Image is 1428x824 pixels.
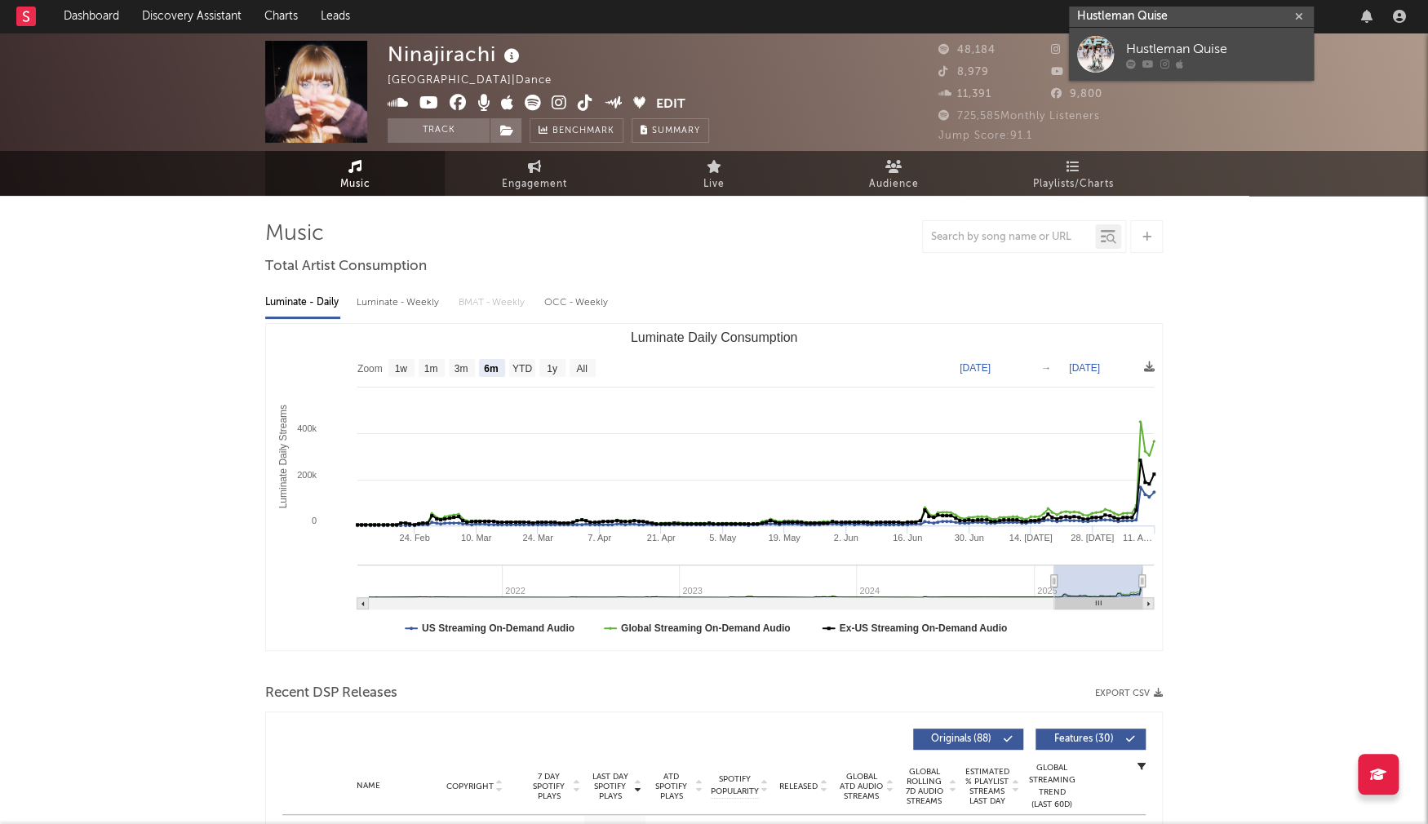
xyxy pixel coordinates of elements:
[455,363,468,374] text: 3m
[768,533,800,543] text: 19. May
[1036,729,1146,750] button: Features(30)
[530,118,623,143] a: Benchmark
[1027,762,1076,811] div: Global Streaming Trend (Last 60D)
[1069,362,1100,374] text: [DATE]
[938,111,1100,122] span: 725,585 Monthly Listeners
[395,363,408,374] text: 1w
[624,151,804,196] a: Live
[621,622,791,634] text: Global Streaming On-Demand Audio
[552,122,614,141] span: Benchmark
[312,516,317,525] text: 0
[265,289,340,317] div: Luminate - Daily
[954,533,983,543] text: 30. Jun
[840,622,1008,634] text: Ex-US Streaming On-Demand Audio
[632,118,709,143] button: Summary
[388,71,570,91] div: [GEOGRAPHIC_DATA] | Dance
[983,151,1163,196] a: Playlists/Charts
[709,533,737,543] text: 5. May
[512,363,532,374] text: YTD
[1123,533,1152,543] text: 11. A…
[1051,45,1106,55] span: 51,708
[424,363,438,374] text: 1m
[265,684,397,703] span: Recent DSP Releases
[834,533,858,543] text: 2. Jun
[588,772,632,801] span: Last Day Spotify Plays
[938,67,989,78] span: 8,979
[527,772,570,801] span: 7 Day Spotify Plays
[1033,175,1114,194] span: Playlists/Charts
[869,175,919,194] span: Audience
[804,151,983,196] a: Audience
[277,405,289,508] text: Luminate Daily Streams
[893,533,922,543] text: 16. Jun
[1126,39,1306,59] div: Hustleman Quise
[388,118,490,143] button: Track
[938,89,991,100] span: 11,391
[1046,734,1121,744] span: Features ( 30 )
[445,151,624,196] a: Engagement
[1009,533,1053,543] text: 14. [DATE]
[547,363,557,374] text: 1y
[902,767,947,806] span: Global Rolling 7D Audio Streams
[1051,89,1102,100] span: 9,800
[938,131,1032,141] span: Jump Score: 91.1
[711,773,759,798] span: Spotify Popularity
[631,330,798,344] text: Luminate Daily Consumption
[1095,689,1163,698] button: Export CSV
[1069,7,1314,27] input: Search for artists
[647,533,676,543] text: 21. Apr
[357,363,383,374] text: Zoom
[839,772,884,801] span: Global ATD Audio Streams
[923,231,1095,244] input: Search by song name or URL
[576,363,587,374] text: All
[357,289,442,317] div: Luminate - Weekly
[265,151,445,196] a: Music
[388,41,524,68] div: Ninajirachi
[703,175,725,194] span: Live
[266,324,1162,650] svg: Luminate Daily Consumption
[399,533,429,543] text: 24. Feb
[960,362,991,374] text: [DATE]
[1051,67,1108,78] span: 14,900
[924,734,999,744] span: Originals ( 88 )
[965,767,1009,806] span: Estimated % Playlist Streams Last Day
[1041,362,1051,374] text: →
[938,45,996,55] span: 48,184
[484,363,498,374] text: 6m
[779,782,818,791] span: Released
[544,289,610,317] div: OCC - Weekly
[652,126,700,135] span: Summary
[650,772,693,801] span: ATD Spotify Plays
[340,175,370,194] span: Music
[522,533,553,543] text: 24. Mar
[1071,533,1114,543] text: 28. [DATE]
[461,533,492,543] text: 10. Mar
[913,729,1023,750] button: Originals(88)
[1069,28,1314,81] a: Hustleman Quise
[297,423,317,433] text: 400k
[656,95,685,115] button: Edit
[446,782,493,791] span: Copyright
[422,622,574,634] text: US Streaming On-Demand Audio
[502,175,567,194] span: Engagement
[297,470,317,480] text: 200k
[265,257,427,277] span: Total Artist Consumption
[315,780,422,792] div: Name
[588,533,611,543] text: 7. Apr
